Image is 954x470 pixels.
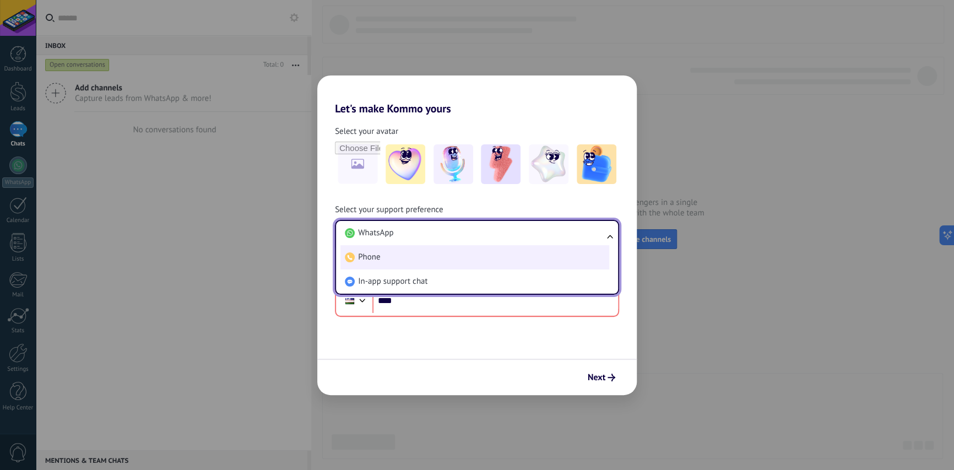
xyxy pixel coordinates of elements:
[317,75,637,115] h2: Let's make Kommo yours
[358,276,427,287] span: In-app support chat
[481,144,521,184] img: -3.jpeg
[583,368,620,387] button: Next
[529,144,568,184] img: -4.jpeg
[433,144,473,184] img: -2.jpeg
[335,126,398,137] span: Select your avatar
[339,289,360,312] div: Uzbekistan: + 998
[358,228,393,239] span: WhatsApp
[577,144,616,184] img: -5.jpeg
[588,374,605,381] span: Next
[335,204,443,215] span: Select your support preference
[358,252,380,263] span: Phone
[386,144,425,184] img: -1.jpeg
